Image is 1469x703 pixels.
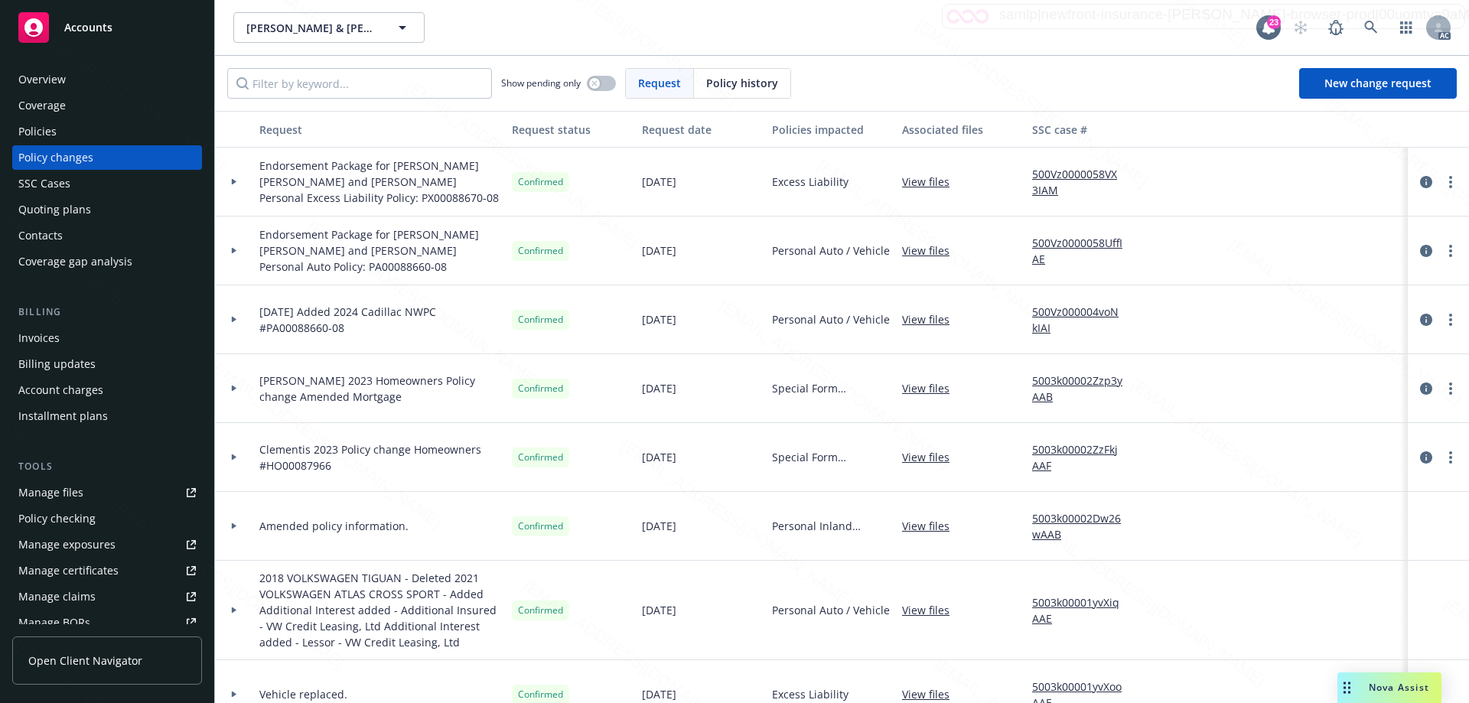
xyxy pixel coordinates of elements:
div: Manage BORs [18,610,90,635]
span: Vehicle replaced. [259,686,347,702]
a: Quoting plans [12,197,202,222]
div: Overview [18,67,66,92]
button: [PERSON_NAME] & [PERSON_NAME] Family [233,12,425,43]
div: Toggle Row Expanded [215,423,253,492]
div: Installment plans [18,404,108,428]
a: 500Vz000004voNkIAI [1032,304,1135,336]
a: Coverage [12,93,202,118]
span: [DATE] [642,242,676,259]
a: Installment plans [12,404,202,428]
a: New change request [1299,68,1457,99]
div: SSC case # [1032,122,1135,138]
a: Manage files [12,480,202,505]
span: Personal Auto / Vehicle [772,242,890,259]
span: Request [638,75,681,91]
span: [DATE] [642,380,676,396]
a: circleInformation [1417,448,1435,467]
span: Confirmed [518,688,563,701]
a: Accounts [12,6,202,49]
a: Switch app [1391,12,1422,43]
a: Search [1356,12,1386,43]
span: [DATE] [642,174,676,190]
a: circleInformation [1417,311,1435,329]
a: more [1441,311,1460,329]
span: Endorsement Package for [PERSON_NAME] [PERSON_NAME] and [PERSON_NAME] Personal Excess Liability P... [259,158,500,206]
a: View files [902,686,962,702]
span: Clementis 2023 Policy change Homeowners #HO00087966 [259,441,500,474]
button: Request date [636,111,766,148]
span: Excess Liability [772,686,849,702]
div: Drag to move [1337,672,1357,703]
a: more [1441,173,1460,191]
button: Policies impacted [766,111,896,148]
a: Start snowing [1285,12,1316,43]
div: Coverage [18,93,66,118]
button: Nova Assist [1337,672,1441,703]
a: Account charges [12,378,202,402]
a: Billing updates [12,352,202,376]
span: Open Client Navigator [28,653,142,669]
a: 5003k00001yvXiqAAE [1032,594,1135,627]
button: SSC case # [1026,111,1141,148]
span: Manage exposures [12,532,202,557]
a: more [1441,379,1460,398]
div: Toggle Row Expanded [215,148,253,216]
a: 5003k00002ZzFkjAAF [1032,441,1135,474]
span: Confirmed [518,313,563,327]
div: Policy changes [18,145,93,170]
span: [DATE] [642,518,676,534]
div: Toggle Row Expanded [215,492,253,561]
span: [DATE] [642,602,676,618]
span: [PERSON_NAME] & [PERSON_NAME] Family [246,20,379,36]
a: Invoices [12,326,202,350]
a: Coverage gap analysis [12,249,202,274]
a: Report a Bug [1321,12,1351,43]
input: Filter by keyword... [227,68,492,99]
div: Policies impacted [772,122,890,138]
a: more [1441,242,1460,260]
div: 23 [1267,15,1281,29]
span: Personal Auto / Vehicle [772,311,890,327]
a: Policy changes [12,145,202,170]
a: View files [902,518,962,534]
a: View files [902,602,962,618]
div: SSC Cases [18,171,70,196]
button: Request status [506,111,636,148]
a: circleInformation [1417,173,1435,191]
span: Accounts [64,21,112,34]
div: Policies [18,119,57,144]
a: 5003k00002Zzp3yAAB [1032,373,1135,405]
a: Manage certificates [12,558,202,583]
div: Manage exposures [18,532,116,557]
span: Personal Inland Marine / Floater [772,518,890,534]
div: Tools [12,459,202,474]
span: [DATE] [642,311,676,327]
a: Manage claims [12,584,202,609]
a: Policy checking [12,506,202,531]
button: Associated files [896,111,1026,148]
div: Toggle Row Expanded [215,354,253,423]
span: [DATE] Added 2024 Cadillac NWPC #PA00088660-08 [259,304,500,336]
div: Contacts [18,223,63,248]
span: New change request [1324,76,1432,90]
a: View files [902,380,962,396]
span: Confirmed [518,519,563,533]
a: View files [902,449,962,465]
a: SSC Cases [12,171,202,196]
a: Contacts [12,223,202,248]
a: View files [902,311,962,327]
span: Confirmed [518,451,563,464]
button: Request [253,111,506,148]
div: Request date [642,122,760,138]
div: Account charges [18,378,103,402]
a: View files [902,242,962,259]
span: [PERSON_NAME] 2023 Homeowners Policy change Amended Mortgage [259,373,500,405]
div: Toggle Row Expanded [215,561,253,660]
div: Coverage gap analysis [18,249,132,274]
span: Policy history [706,75,778,91]
div: Billing updates [18,352,96,376]
div: Associated files [902,122,1020,138]
a: Policies [12,119,202,144]
a: Manage BORs [12,610,202,635]
span: Amended policy information. [259,518,409,534]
